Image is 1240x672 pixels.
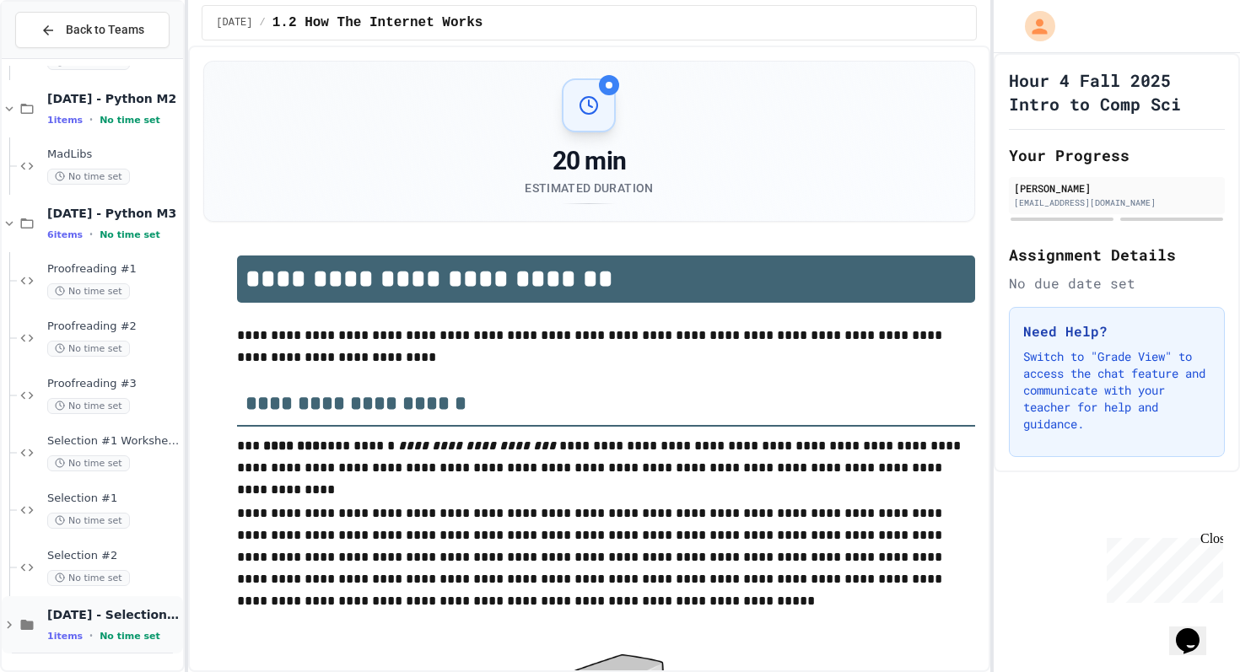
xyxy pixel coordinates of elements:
[47,549,180,563] span: Selection #2
[47,377,180,391] span: Proofreading #3
[47,607,180,622] span: [DATE] - Selection #2
[47,229,83,240] span: 6 items
[47,570,130,586] span: No time set
[260,16,266,30] span: /
[47,631,83,642] span: 1 items
[15,12,170,48] button: Back to Teams
[47,341,130,357] span: No time set
[47,434,180,449] span: Selection #1 Worksheet Verify
[1014,180,1220,196] div: [PERSON_NAME]
[1009,273,1225,293] div: No due date set
[100,229,160,240] span: No time set
[47,320,180,334] span: Proofreading #2
[47,169,130,185] span: No time set
[47,148,180,162] span: MadLibs
[47,513,130,529] span: No time set
[89,228,93,241] span: •
[89,629,93,642] span: •
[47,262,180,277] span: Proofreading #1
[216,16,252,30] span: August 20
[525,146,653,176] div: 20 min
[47,115,83,126] span: 1 items
[1009,143,1225,167] h2: Your Progress
[1023,348,1210,433] p: Switch to "Grade View" to access the chat feature and communicate with your teacher for help and ...
[272,13,483,33] span: 1.2 How The Internet Works
[89,113,93,126] span: •
[47,283,130,299] span: No time set
[525,180,653,196] div: Estimated Duration
[1023,321,1210,341] h3: Need Help?
[100,115,160,126] span: No time set
[1009,243,1225,266] h2: Assignment Details
[47,91,180,106] span: [DATE] - Python M2
[7,7,116,107] div: Chat with us now!Close
[47,398,130,414] span: No time set
[100,631,160,642] span: No time set
[1169,605,1223,655] iframe: chat widget
[47,206,180,221] span: [DATE] - Python M3
[47,492,180,506] span: Selection #1
[1014,196,1220,209] div: [EMAIL_ADDRESS][DOMAIN_NAME]
[1100,531,1223,603] iframe: chat widget
[47,455,130,471] span: No time set
[1009,68,1225,116] h1: Hour 4 Fall 2025 Intro to Comp Sci
[1007,7,1059,46] div: My Account
[66,21,144,39] span: Back to Teams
